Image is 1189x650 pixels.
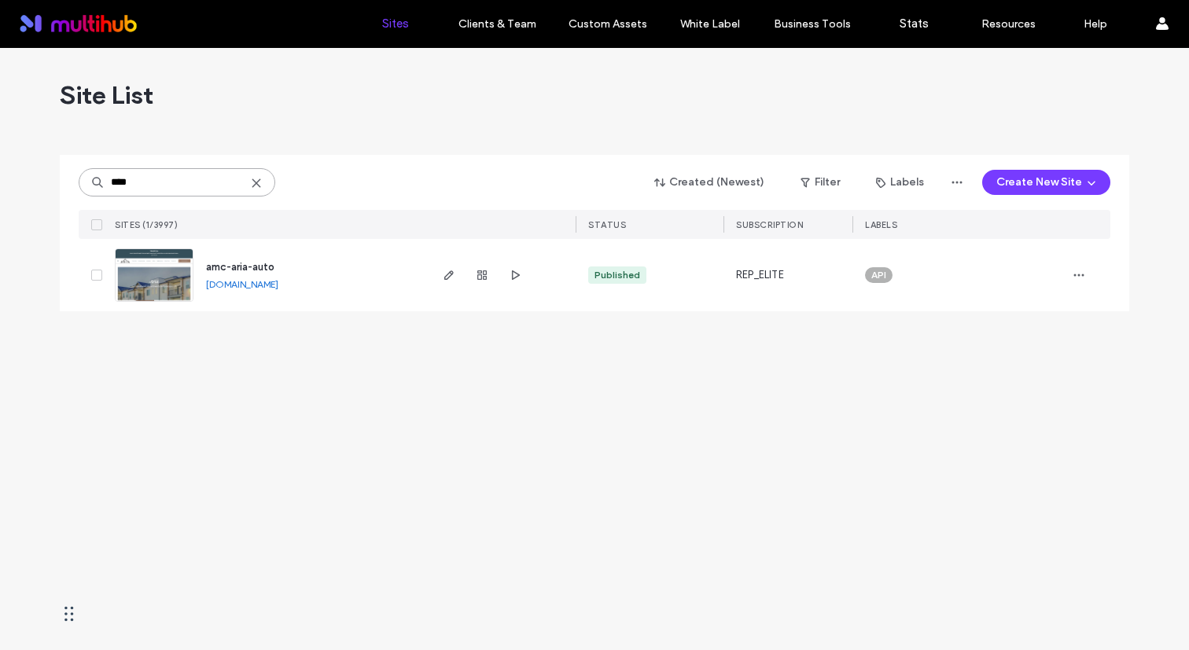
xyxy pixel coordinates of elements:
button: Labels [862,170,938,195]
button: Create New Site [982,170,1110,195]
div: Drag [64,590,74,637]
a: amc-aria-auto [206,261,274,273]
button: Filter [785,170,856,195]
label: Resources [981,17,1036,31]
button: Created (Newest) [641,170,779,195]
label: Sites [382,17,409,31]
span: LABELS [865,219,897,230]
span: SUBSCRIPTION [736,219,803,230]
div: Published [594,268,640,282]
span: REP_ELITE [736,267,784,283]
label: Business Tools [774,17,851,31]
a: [DOMAIN_NAME] [206,278,278,290]
span: STATUS [588,219,626,230]
span: API [871,268,886,282]
label: Clients & Team [458,17,536,31]
label: Help [1084,17,1107,31]
label: Stats [900,17,929,31]
span: SITES (1/3997) [115,219,178,230]
label: Custom Assets [569,17,647,31]
span: Help [36,11,68,25]
label: White Label [680,17,740,31]
span: Site List [60,79,153,111]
